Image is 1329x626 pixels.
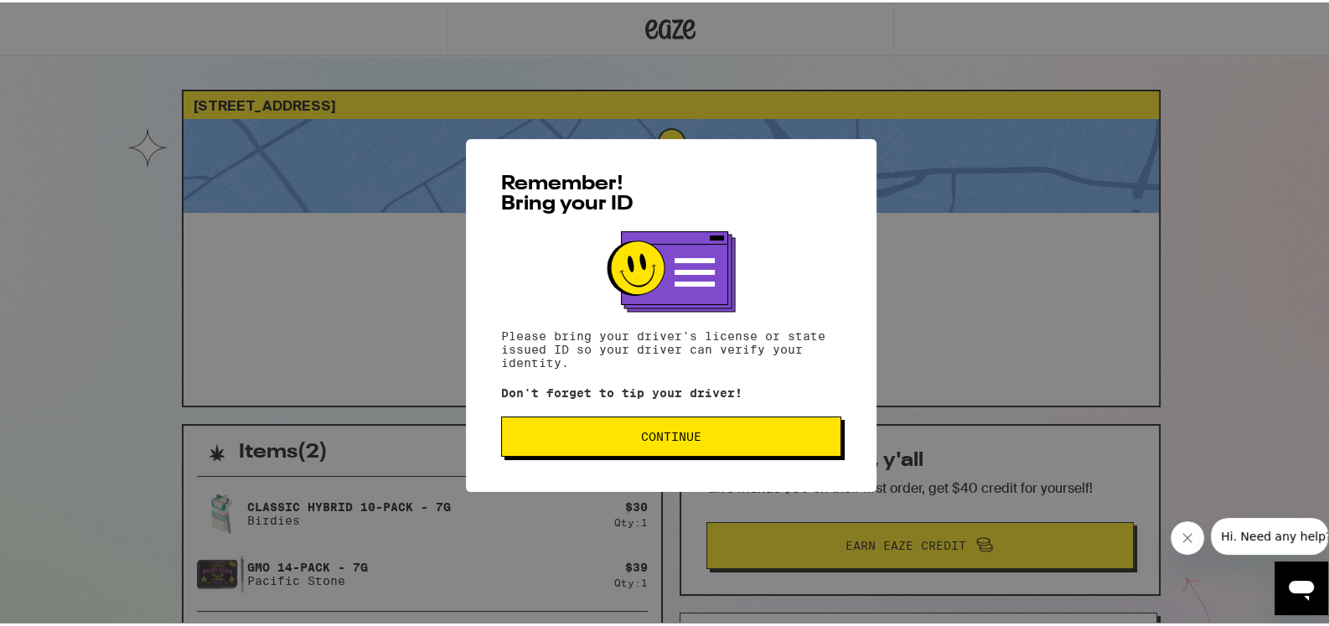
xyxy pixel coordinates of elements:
[501,384,841,397] p: Don't forget to tip your driver!
[1211,515,1328,552] iframe: Message from company
[501,172,633,212] span: Remember! Bring your ID
[501,327,841,367] p: Please bring your driver's license or state issued ID so your driver can verify your identity.
[1171,519,1204,552] iframe: Close message
[501,414,841,454] button: Continue
[10,12,121,25] span: Hi. Need any help?
[641,428,701,440] span: Continue
[1275,559,1328,613] iframe: Button to launch messaging window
